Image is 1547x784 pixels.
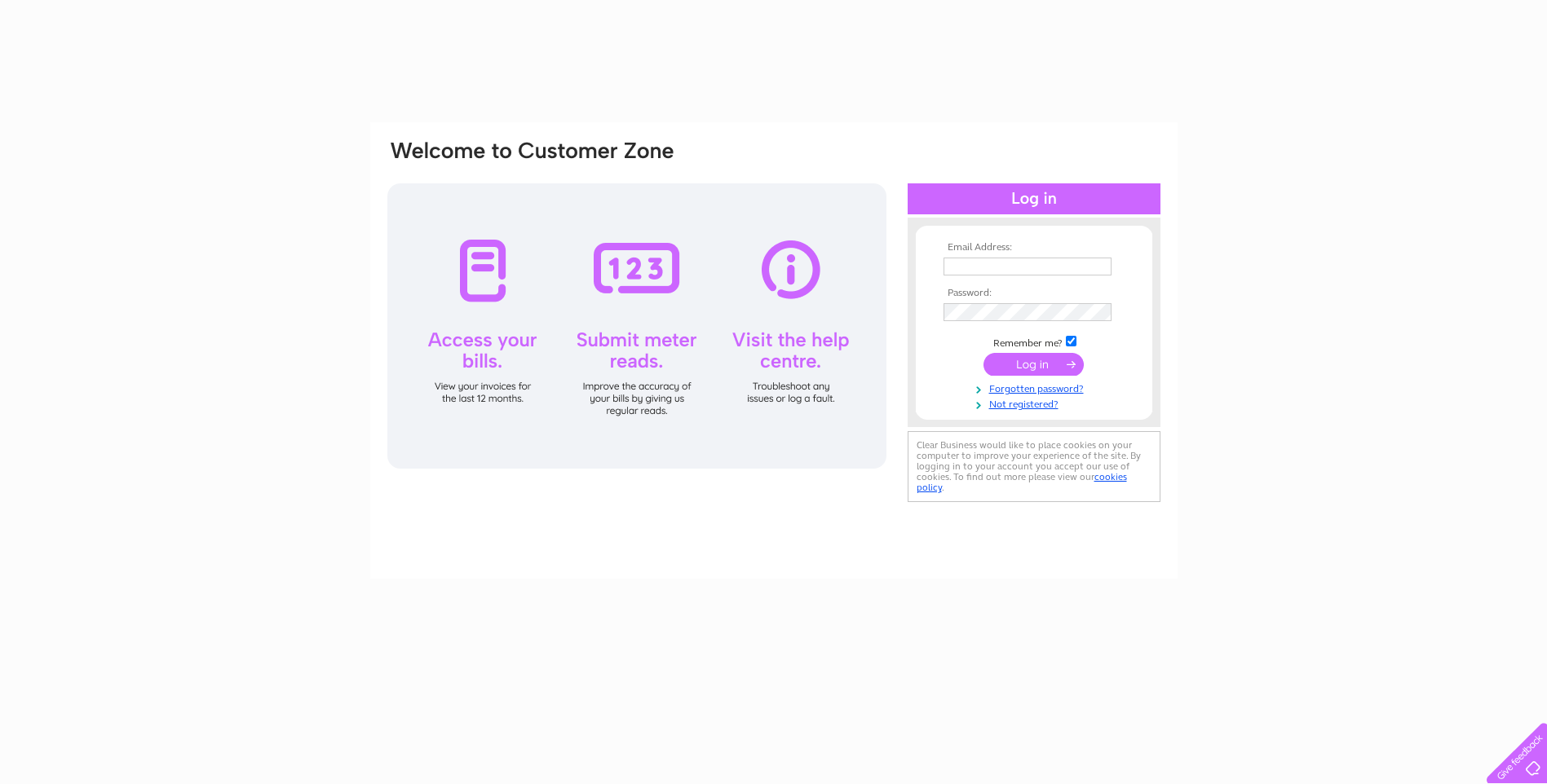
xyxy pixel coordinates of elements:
[944,380,1129,395] a: Forgotten password?
[908,431,1160,502] div: Clear Business would like to place cookies on your computer to improve your experience of the sit...
[983,353,1084,376] input: Submit
[917,471,1127,493] a: cookies policy
[939,333,1129,350] td: Remember me?
[939,242,1129,253] th: Email Address:
[944,395,1129,411] a: Not registered?
[939,288,1129,299] th: Password:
